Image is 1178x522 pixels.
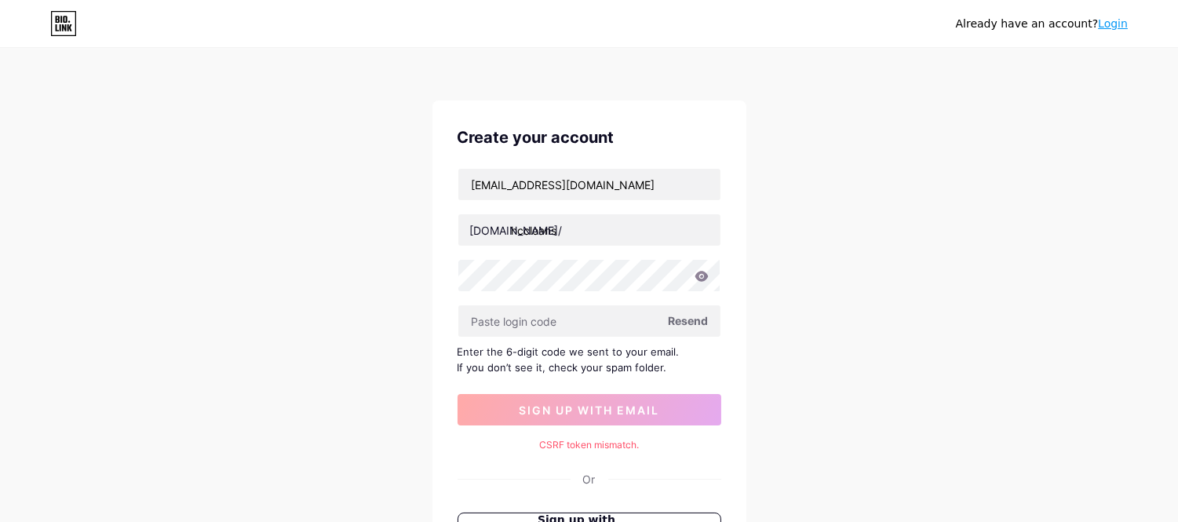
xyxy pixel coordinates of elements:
input: username [458,214,720,246]
div: [DOMAIN_NAME]/ [470,222,563,239]
a: Login [1098,17,1128,30]
span: Resend [669,312,709,329]
div: CSRF token mismatch. [458,438,721,452]
button: sign up with email [458,394,721,425]
div: Create your account [458,126,721,149]
div: Or [583,471,596,487]
div: Enter the 6-digit code we sent to your email. If you don’t see it, check your spam folder. [458,344,721,375]
div: Already have an account? [956,16,1128,32]
input: Paste login code [458,305,720,337]
span: sign up with email [519,403,659,417]
input: Email [458,169,720,200]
